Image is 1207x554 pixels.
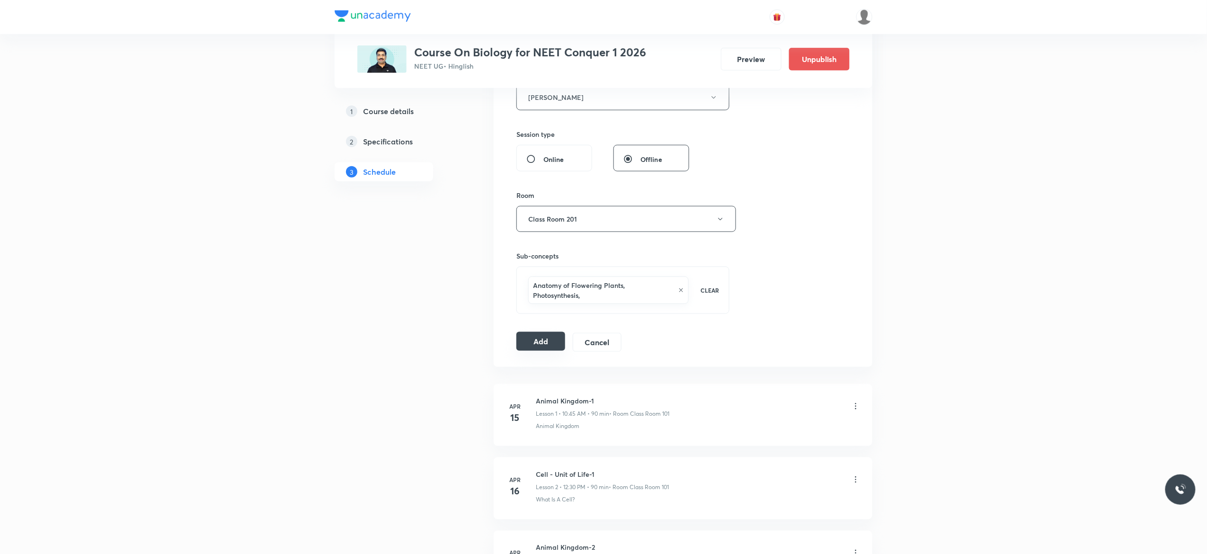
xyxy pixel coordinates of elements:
[701,286,719,295] p: CLEAR
[335,102,463,121] a: 1Course details
[1175,484,1186,495] img: ttu
[516,332,565,351] button: Add
[335,132,463,151] a: 2Specifications
[516,206,736,232] button: Class Room 201
[516,251,729,261] h6: Sub-concepts
[516,84,729,110] button: [PERSON_NAME]
[536,495,575,504] p: What Is A Cell?
[506,402,524,411] h6: Apr
[536,543,670,553] h6: Animal Kingdom-2
[536,422,579,430] p: Animal Kingdom
[609,410,669,418] p: • Room Class Room 101
[516,190,534,200] h6: Room
[543,154,564,164] span: Online
[363,136,413,147] h5: Specifications
[536,483,609,491] p: Lesson 2 • 12:30 PM • 90 min
[640,154,662,164] span: Offline
[335,10,411,24] a: Company Logo
[363,166,396,178] h5: Schedule
[506,484,524,498] h4: 16
[346,106,357,117] p: 1
[346,166,357,178] p: 3
[573,333,621,352] button: Cancel
[414,45,646,59] h3: Course On Biology for NEET Conquer 1 2026
[357,45,407,73] img: A46D65A1-2CE8-4AA0-A652-C58AEC2D58EF_plus.png
[536,469,669,479] h6: Cell - Unit of Life-1
[770,9,785,25] button: avatar
[506,475,524,484] h6: Apr
[536,396,669,406] h6: Animal Kingdom-1
[363,106,414,117] h5: Course details
[609,483,669,491] p: • Room Class Room 101
[533,280,674,300] h6: Anatomy of Flowering Plants, Photosynthesis,
[335,10,411,22] img: Company Logo
[856,9,872,25] img: Anuruddha Kumar
[789,48,850,71] button: Unpublish
[536,410,609,418] p: Lesson 1 • 10:45 AM • 90 min
[516,129,555,139] h6: Session type
[773,13,781,21] img: avatar
[346,136,357,147] p: 2
[506,411,524,425] h4: 15
[414,61,646,71] p: NEET UG • Hinglish
[721,48,781,71] button: Preview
